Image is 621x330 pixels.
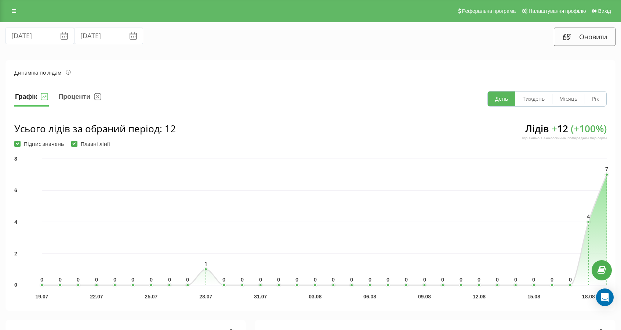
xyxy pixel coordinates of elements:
button: Тиждень [515,92,552,106]
text: 0 [314,276,317,283]
text: 15.08 [527,294,540,299]
text: 0 [241,276,244,283]
text: 0 [368,276,371,283]
text: 0 [350,276,353,283]
text: 0 [95,276,98,283]
text: 0 [496,276,499,283]
text: 0 [441,276,444,283]
text: 0 [186,276,189,283]
text: 06.08 [363,294,376,299]
button: Місяць [552,92,585,106]
text: 0 [477,276,480,283]
text: 0 [386,276,389,283]
span: Налаштування профілю [529,8,586,14]
text: 19.07 [35,294,48,299]
text: 0 [460,276,462,283]
text: 28.07 [199,294,212,299]
span: Реферальна програма [462,8,516,14]
text: 0 [295,276,298,283]
text: 0 [259,276,262,283]
button: Проценти [58,91,102,107]
label: Підпис значень [14,141,64,147]
text: 0 [113,276,116,283]
text: 0 [14,282,17,288]
text: 0 [551,276,553,283]
text: 0 [569,276,572,283]
text: 6 [14,187,17,193]
div: Лідів 12 [520,122,607,147]
div: Усього лідів за обраний період : 12 [14,122,176,135]
div: Open Intercom Messenger [596,288,614,306]
span: + [552,122,557,135]
button: Графік [14,91,49,107]
text: 18.08 [582,294,595,299]
text: 0 [514,276,517,283]
text: 25.07 [145,294,157,299]
text: 4 [14,219,17,225]
label: Плавні лінії [71,141,110,147]
span: ( + 100 %) [571,122,607,135]
button: Рік [585,92,606,106]
text: 0 [423,276,426,283]
text: 09.08 [418,294,431,299]
div: Динаміка по лідам [14,69,71,76]
text: 0 [131,276,134,283]
text: 4 [587,213,590,220]
text: 0 [40,276,43,283]
text: 2 [14,251,17,257]
text: 0 [59,276,62,283]
text: 0 [77,276,80,283]
text: 12.08 [473,294,486,299]
text: 22.07 [90,294,103,299]
text: 0 [150,276,153,283]
text: 0 [277,276,280,283]
button: День [488,92,515,106]
text: 03.08 [309,294,322,299]
text: 0 [222,276,225,283]
text: 7 [605,165,608,172]
text: 0 [532,276,535,283]
text: 0 [405,276,408,283]
text: 0 [168,276,171,283]
button: Оновити [554,28,615,46]
text: 0 [332,276,335,283]
text: 8 [14,156,17,162]
div: Порівняно з аналогічним попереднім періодом [520,135,607,140]
span: Вихід [598,8,611,14]
text: 31.07 [254,294,267,299]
